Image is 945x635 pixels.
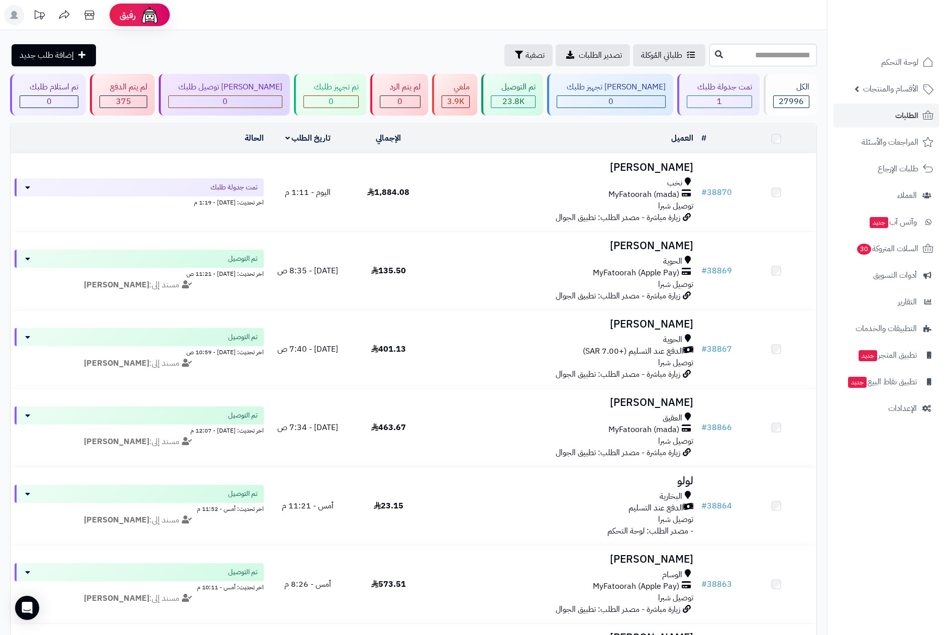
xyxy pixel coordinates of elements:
span: زيارة مباشرة - مصدر الطلب: تطبيق الجوال [556,290,680,302]
a: العملاء [833,183,939,207]
span: جديد [848,377,867,388]
div: مسند إلى: [7,279,271,291]
span: توصيل شبرا [658,278,693,290]
strong: [PERSON_NAME] [84,279,149,291]
div: Open Intercom Messenger [15,596,39,620]
div: 0 [557,96,665,108]
span: اليوم - 1:11 م [285,186,331,198]
div: الكل [773,81,809,93]
span: لوحة التحكم [881,55,918,69]
span: زيارة مباشرة - مصدر الطلب: تطبيق الجوال [556,447,680,459]
div: اخر تحديث: [DATE] - 1:19 م [15,196,264,207]
div: [PERSON_NAME] تجهيز طلبك [557,81,666,93]
a: [PERSON_NAME] توصيل طلبك 0 [157,74,292,116]
div: 1 [687,96,751,108]
a: تم استلام طلبك 0 [8,74,88,116]
span: [DATE] - 8:35 ص [277,265,338,277]
span: تم التوصيل [228,567,258,577]
div: مسند إلى: [7,358,271,369]
a: الكل27996 [762,74,819,116]
span: 0 [223,95,228,108]
a: لم يتم الرد 0 [368,74,430,116]
a: تم التوصيل 23.8K [479,74,545,116]
span: تطبيق المتجر [858,348,917,362]
span: MyFatoorah (Apple Pay) [593,581,679,592]
strong: [PERSON_NAME] [84,592,149,604]
span: تم التوصيل [228,254,258,264]
span: زيارة مباشرة - مصدر الطلب: تطبيق الجوال [556,368,680,380]
a: #38869 [701,265,732,277]
span: الطلبات [895,109,918,123]
span: الدفع عند التسليم [628,502,683,514]
span: أدوات التسويق [873,268,917,282]
span: 0 [47,95,52,108]
a: المراجعات والأسئلة [833,130,939,154]
span: # [701,421,707,434]
strong: [PERSON_NAME] [84,357,149,369]
h3: [PERSON_NAME] [433,162,693,173]
strong: [PERSON_NAME] [84,514,149,526]
span: طلبات الإرجاع [878,162,918,176]
span: توصيل شبرا [658,513,693,525]
div: 0 [380,96,420,108]
div: [PERSON_NAME] توصيل طلبك [168,81,282,93]
span: جديد [859,350,877,361]
div: مسند إلى: [7,593,271,604]
span: العقيق [663,412,682,424]
span: تطبيق نقاط البيع [847,375,917,389]
div: مسند إلى: [7,436,271,448]
div: مسند إلى: [7,514,271,526]
span: توصيل شبرا [658,435,693,447]
a: تصدير الطلبات [556,44,630,66]
span: 463.67 [371,421,406,434]
span: العملاء [897,188,917,202]
div: تم استلام طلبك [20,81,78,93]
span: توصيل شبرا [658,357,693,369]
a: التقارير [833,290,939,314]
a: الطلبات [833,103,939,128]
span: [DATE] - 7:34 ص [277,421,338,434]
span: الأقسام والمنتجات [863,82,918,96]
div: اخر تحديث: [DATE] - 10:59 ص [15,346,264,357]
span: 23.8K [502,95,524,108]
span: # [701,265,707,277]
div: 0 [304,96,358,108]
span: # [701,578,707,590]
span: تصدير الطلبات [579,49,622,61]
span: 573.51 [371,578,406,590]
h3: [PERSON_NAME] [433,240,693,252]
a: تمت جدولة طلبك 1 [675,74,761,116]
span: زيارة مباشرة - مصدر الطلب: تطبيق الجوال [556,211,680,224]
h3: [PERSON_NAME] [433,554,693,565]
a: إضافة طلب جديد [12,44,96,66]
span: 0 [608,95,613,108]
a: # [701,132,706,144]
span: توصيل شبرا [658,592,693,604]
a: تطبيق المتجرجديد [833,343,939,367]
span: أمس - 8:26 م [284,578,331,590]
span: رفيق [120,9,136,21]
a: #38863 [701,578,732,590]
a: طلباتي المُوكلة [633,44,705,66]
span: # [701,500,707,512]
span: 23.15 [374,500,403,512]
span: 135.50 [371,265,406,277]
a: العميل [671,132,693,144]
span: الوسام [662,569,682,581]
a: تحديثات المنصة [27,5,52,28]
img: ai-face.png [140,5,160,25]
span: MyFatoorah (mada) [608,189,679,200]
a: #38864 [701,500,732,512]
span: إضافة طلب جديد [20,49,74,61]
div: 23765 [491,96,535,108]
span: الإعدادات [888,401,917,415]
span: 401.13 [371,343,406,355]
span: وآتس آب [869,215,917,229]
a: تطبيق نقاط البيعجديد [833,370,939,394]
a: التطبيقات والخدمات [833,316,939,341]
a: #38870 [701,186,732,198]
span: 0 [397,95,402,108]
div: ملغي [442,81,470,93]
div: لم يتم الدفع [99,81,147,93]
div: اخر تحديث: [DATE] - 11:21 ص [15,268,264,278]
